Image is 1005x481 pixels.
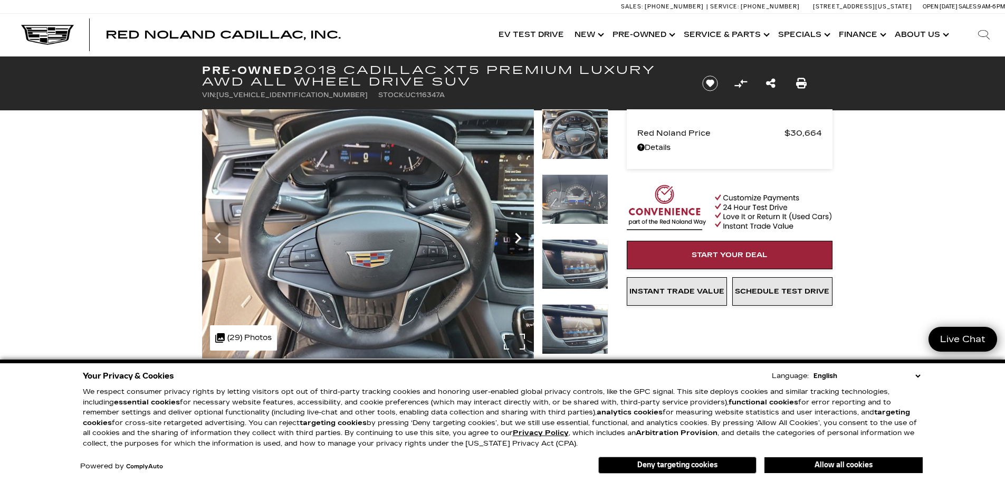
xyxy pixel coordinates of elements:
[729,398,798,407] strong: functional cookies
[300,419,367,427] strong: targeting cookies
[542,174,608,224] img: Used 2018 RADIANT SILVER METALLIC Cadillac Premium Luxury AWD image 14
[678,14,773,56] a: Service & Parts
[935,333,991,345] span: Live Chat
[889,14,952,56] a: About Us
[106,30,341,40] a: Red Noland Cadillac, Inc.
[202,64,685,88] h1: 2018 Cadillac XT5 Premium Luxury AWD All Wheel Drive SUV
[813,3,912,10] a: [STREET_ADDRESS][US_STATE]
[126,464,163,470] a: ComplyAuto
[772,373,809,380] div: Language:
[735,287,829,296] span: Schedule Test Drive
[764,457,923,473] button: Allow all cookies
[637,140,822,155] a: Details
[210,325,277,351] div: (29) Photos
[834,14,889,56] a: Finance
[621,3,643,10] span: Sales:
[732,277,832,306] a: Schedule Test Drive
[811,371,923,381] select: Language Select
[710,3,739,10] span: Service:
[706,4,802,10] a: Service: [PHONE_NUMBER]
[216,91,368,99] span: [US_VEHICLE_IDENTIFICATION_NUMBER]
[796,76,807,91] a: Print this Pre-Owned 2018 Cadillac XT5 Premium Luxury AWD All Wheel Drive SUV
[766,76,776,91] a: Share this Pre-Owned 2018 Cadillac XT5 Premium Luxury AWD All Wheel Drive SUV
[692,251,768,259] span: Start Your Deal
[83,387,923,449] p: We respect consumer privacy rights by letting visitors opt out of third-party tracking cookies an...
[83,408,910,427] strong: targeting cookies
[645,3,704,10] span: [PHONE_NUMBER]
[202,91,216,99] span: VIN:
[773,14,834,56] a: Specials
[637,126,822,140] a: Red Noland Price $30,664
[80,463,163,470] div: Powered by
[923,3,958,10] span: Open [DATE]
[542,304,608,354] img: Used 2018 RADIANT SILVER METALLIC Cadillac Premium Luxury AWD image 16
[106,29,341,41] span: Red Noland Cadillac, Inc.
[493,14,569,56] a: EV Test Drive
[741,3,800,10] span: [PHONE_NUMBER]
[405,91,445,99] span: UC116347A
[959,3,978,10] span: Sales:
[637,126,784,140] span: Red Noland Price
[598,457,757,474] button: Deny targeting cookies
[597,408,663,417] strong: analytics cookies
[607,14,678,56] a: Pre-Owned
[621,4,706,10] a: Sales: [PHONE_NUMBER]
[202,64,293,77] strong: Pre-Owned
[207,222,228,254] div: Previous
[508,222,529,254] div: Next
[733,76,749,91] button: Compare Vehicle
[627,241,832,269] a: Start Your Deal
[114,398,180,407] strong: essential cookies
[629,287,724,296] span: Instant Trade Value
[378,91,405,99] span: Stock:
[542,109,608,159] img: Used 2018 RADIANT SILVER METALLIC Cadillac Premium Luxury AWD image 13
[627,277,727,306] a: Instant Trade Value
[542,239,608,289] img: Used 2018 RADIANT SILVER METALLIC Cadillac Premium Luxury AWD image 15
[202,109,534,359] img: Used 2018 RADIANT SILVER METALLIC Cadillac Premium Luxury AWD image 13
[21,25,74,45] img: Cadillac Dark Logo with Cadillac White Text
[784,126,822,140] span: $30,664
[698,75,722,92] button: Save vehicle
[83,369,174,383] span: Your Privacy & Cookies
[636,429,717,437] strong: Arbitration Provision
[569,14,607,56] a: New
[929,327,997,352] a: Live Chat
[513,429,569,437] a: Privacy Policy
[978,3,1005,10] span: 9 AM-6 PM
